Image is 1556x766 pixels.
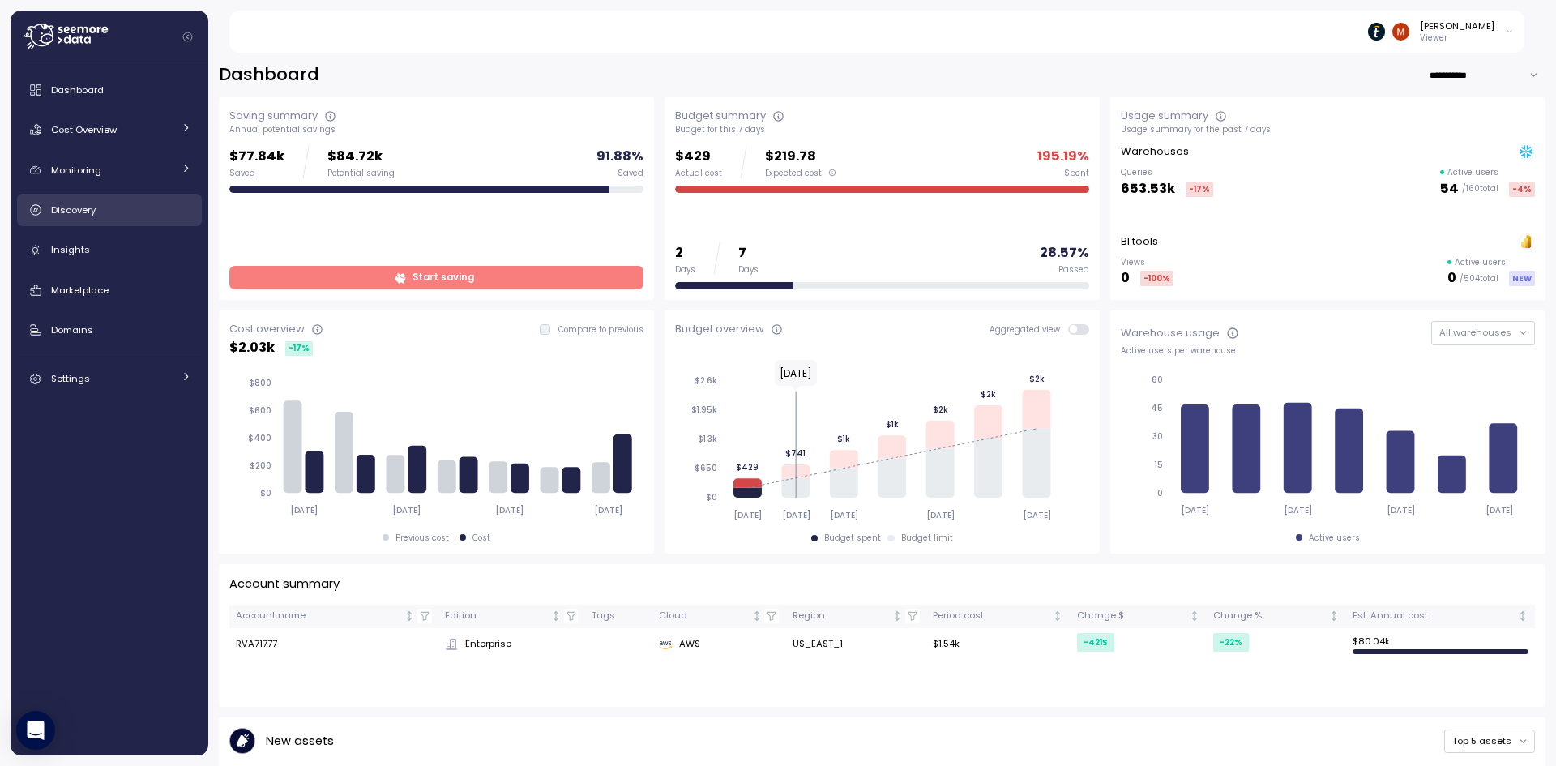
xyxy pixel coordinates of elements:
div: Budget spent [824,533,881,544]
tspan: $1.3k [698,434,717,444]
tspan: [DATE] [781,510,810,520]
p: 653.53k [1121,178,1175,200]
button: Collapse navigation [177,31,198,43]
tspan: 60 [1152,374,1163,385]
tspan: $800 [249,378,271,388]
tspan: 45 [1151,403,1163,413]
th: EditionNot sorted [438,605,584,628]
button: Top 5 assets [1444,730,1535,753]
p: Queries [1121,167,1213,178]
span: Expected cost [765,168,822,179]
p: 7 [738,242,759,264]
div: Active users per warehouse [1121,345,1535,357]
div: Budget limit [901,533,953,544]
tspan: $650 [695,463,717,473]
p: / 160 total [1462,183,1498,195]
span: Settings [51,372,90,385]
p: Account summary [229,575,340,593]
div: Not sorted [1517,610,1528,622]
div: Cost [472,533,490,544]
span: Discovery [51,203,96,216]
a: Start saving [229,266,643,289]
div: Days [675,264,695,276]
tspan: $2k [1028,374,1044,384]
p: New assets [266,732,334,751]
span: All warehouses [1439,326,1511,339]
div: [PERSON_NAME] [1420,19,1494,32]
div: Not sorted [891,610,903,622]
div: -22 % [1213,633,1249,652]
p: Active users [1447,167,1498,178]
div: Days [738,264,759,276]
p: Active users [1455,257,1506,268]
tspan: [DATE] [1387,505,1416,516]
tspan: [DATE] [289,505,318,516]
tspan: [DATE] [595,505,623,516]
tspan: [DATE] [926,510,955,520]
td: $ 80.04k [1346,628,1535,661]
p: Views [1121,257,1173,268]
div: NEW [1509,271,1535,286]
tspan: [DATE] [733,510,762,520]
span: Domains [51,323,93,336]
div: Saved [618,168,643,179]
div: Edition [445,609,548,623]
tspan: $0 [260,488,271,499]
p: 91.88 % [596,146,643,168]
td: US_EAST_1 [785,628,925,661]
p: $84.72k [327,146,395,168]
th: Change %Not sorted [1207,605,1346,628]
tspan: $1k [837,434,850,444]
div: Change % [1213,609,1326,623]
a: Marketplace [17,274,202,306]
tspan: [DATE] [830,510,858,520]
tspan: $2k [981,389,996,400]
tspan: [DATE] [1285,505,1313,516]
div: Potential saving [327,168,395,179]
tspan: $429 [736,462,759,473]
tspan: [DATE] [1182,505,1210,516]
div: Account name [236,609,402,623]
div: Region [793,609,890,623]
p: Compare to previous [558,324,643,336]
th: RegionNot sorted [785,605,925,628]
p: / 504 total [1460,273,1498,285]
button: All warehouses [1431,321,1535,344]
a: Settings [17,362,202,395]
span: Aggregated view [990,324,1068,335]
tspan: [DATE] [496,505,524,516]
img: 6714de1ca73de131760c52a6.PNG [1368,23,1385,40]
th: Account nameNot sorted [229,605,438,628]
p: 0 [1121,267,1130,289]
a: Insights [17,234,202,267]
div: Budget overview [675,321,764,337]
span: Enterprise [465,637,511,652]
div: Saving summary [229,108,318,124]
img: ACg8ocL0-zmbQyez0zSjgCX_-BfuPFOPI1J3nd9iyrR1xhi0QhPWvQ=s96-c [1392,23,1409,40]
tspan: [DATE] [1023,510,1051,520]
tspan: $200 [250,460,271,471]
div: Warehouse usage [1121,325,1220,341]
a: Dashboard [17,74,202,106]
th: Est. Annual costNot sorted [1346,605,1535,628]
tspan: 0 [1157,488,1163,499]
div: -100 % [1140,271,1173,286]
div: Active users [1309,533,1360,544]
div: Actual cost [675,168,722,179]
div: Open Intercom Messenger [16,711,55,750]
tspan: $1k [886,419,899,430]
p: Viewer [1420,32,1494,44]
p: $ 2.03k [229,337,275,359]
tspan: [DATE] [1486,505,1515,516]
div: Budget for this 7 days [675,124,1089,135]
div: Budget summary [675,108,766,124]
div: Cloud [659,609,748,623]
a: Monitoring [17,154,202,186]
tspan: 15 [1154,460,1163,470]
p: Warehouses [1121,143,1189,160]
div: Passed [1058,264,1089,276]
p: $429 [675,146,722,168]
th: Period costNot sorted [926,605,1071,628]
p: BI tools [1121,233,1158,250]
span: Start saving [413,267,474,289]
